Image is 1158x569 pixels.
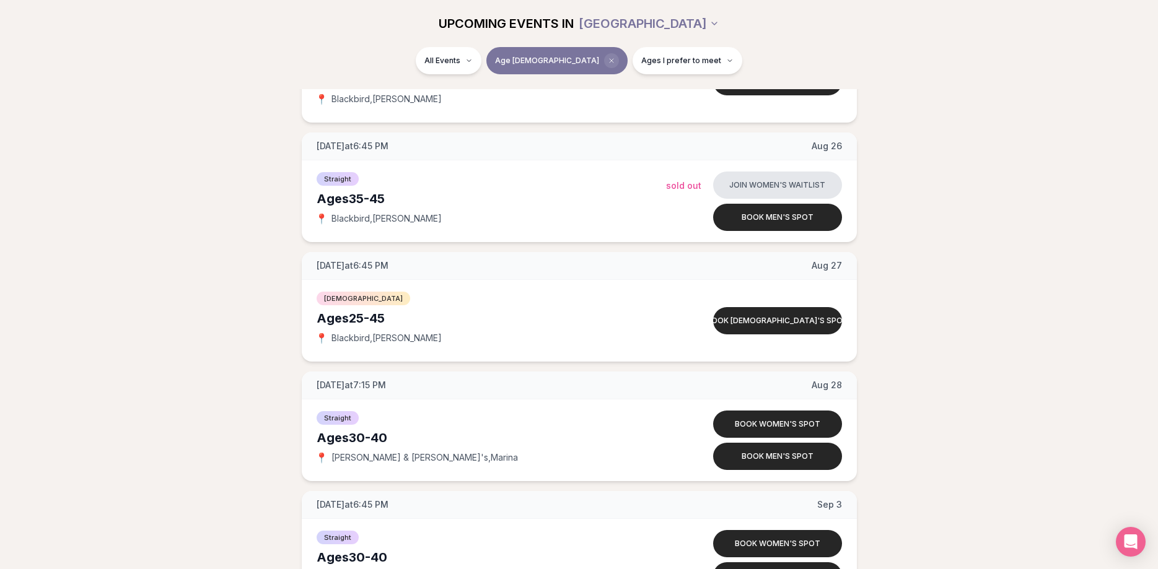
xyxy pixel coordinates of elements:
[817,498,842,511] span: Sep 3
[633,47,742,74] button: Ages I prefer to meet
[713,530,842,557] button: Book women's spot
[666,180,701,191] span: Sold Out
[317,333,327,343] span: 📍
[317,429,666,446] div: Ages 30-40
[317,214,327,224] span: 📍
[713,204,842,231] button: Book men's spot
[317,292,410,305] span: [DEMOGRAPHIC_DATA]
[317,310,666,327] div: Ages 25-45
[317,379,386,391] span: [DATE] at 7:15 PM
[713,307,842,334] button: Book [DEMOGRAPHIC_DATA]'s spot
[331,332,442,344] span: Blackbird , [PERSON_NAME]
[713,410,842,438] button: Book women's spot
[812,140,842,152] span: Aug 26
[317,549,666,566] div: Ages 30-40
[604,53,619,68] span: Clear age
[331,93,442,105] span: Blackbird , [PERSON_NAME]
[317,531,359,544] span: Straight
[812,379,842,391] span: Aug 28
[331,212,442,225] span: Blackbird , [PERSON_NAME]
[317,411,359,425] span: Straight
[579,10,719,37] button: [GEOGRAPHIC_DATA]
[331,451,518,464] span: [PERSON_NAME] & [PERSON_NAME]'s , Marina
[486,47,628,74] button: Age [DEMOGRAPHIC_DATA]Clear age
[416,47,481,74] button: All Events
[495,56,599,66] span: Age [DEMOGRAPHIC_DATA]
[317,453,327,463] span: 📍
[317,94,327,104] span: 📍
[713,443,842,470] button: Book men's spot
[1116,527,1146,557] div: Open Intercom Messenger
[317,498,388,511] span: [DATE] at 6:45 PM
[641,56,721,66] span: Ages I prefer to meet
[317,140,388,152] span: [DATE] at 6:45 PM
[424,56,460,66] span: All Events
[317,190,666,207] div: Ages 35-45
[439,15,574,32] span: UPCOMING EVENTS IN
[713,172,842,199] button: Join women's waitlist
[812,259,842,272] span: Aug 27
[317,259,388,272] span: [DATE] at 6:45 PM
[317,172,359,186] span: Straight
